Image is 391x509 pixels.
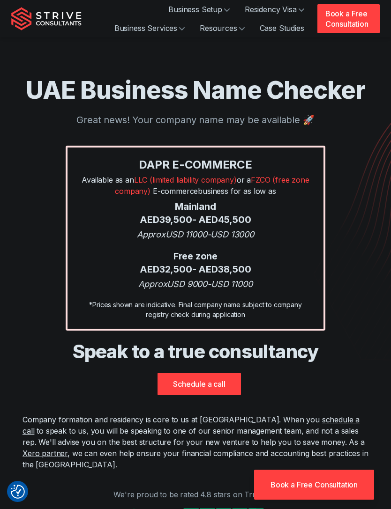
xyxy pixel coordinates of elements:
div: Free zone AED 32,500 - AED 38,500 [77,250,314,276]
a: Resources [192,19,252,37]
div: *Prices shown are indicative. Final company name subject to company registry check during applica... [77,300,314,319]
div: Mainland AED 39,500 - AED 45,500 [77,200,314,226]
p: We're proud to be rated 4.8 stars on Trustpilot [23,489,368,500]
h1: UAE Business Name Checker [11,75,380,105]
a: Xero partner [23,449,68,458]
a: Case Studies [252,19,312,37]
h4: Speak to a true consultancy [23,340,368,363]
button: Consent Preferences [11,485,25,499]
p: Great news! Your company name may be available 🚀 [11,113,380,127]
span: LLC (limited liability company) [134,175,237,184]
img: Revisit consent button [11,485,25,499]
div: Approx USD 9000 - USD 11000 [77,278,314,290]
div: Approx USD 11000 - USD 13000 [77,228,314,241]
a: Book a Free Consultation [317,4,380,33]
img: Strive Consultants [11,7,82,30]
p: Company formation and residency is core to us at [GEOGRAPHIC_DATA]. When you to speak to us, you ... [23,414,368,470]
a: Business Services [107,19,192,37]
a: Book a Free Consultation [254,470,374,500]
a: Schedule a call [158,373,241,395]
span: FZCO (free zone company) [115,175,309,196]
p: Available as an or a E-commerce business for as low as [77,174,314,197]
div: Dapr e-commerce [77,157,314,172]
